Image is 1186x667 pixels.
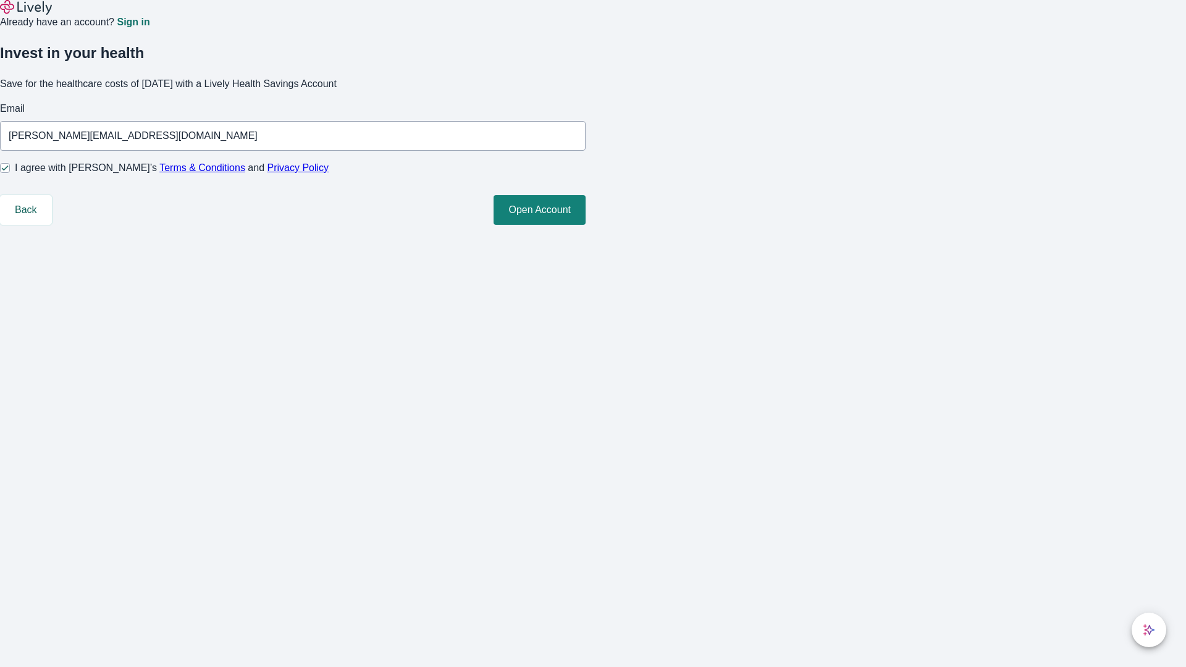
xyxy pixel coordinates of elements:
svg: Lively AI Assistant [1143,624,1155,636]
a: Privacy Policy [267,162,329,173]
a: Sign in [117,17,149,27]
button: Open Account [494,195,586,225]
a: Terms & Conditions [159,162,245,173]
button: chat [1132,613,1166,647]
span: I agree with [PERSON_NAME]’s and [15,161,329,175]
